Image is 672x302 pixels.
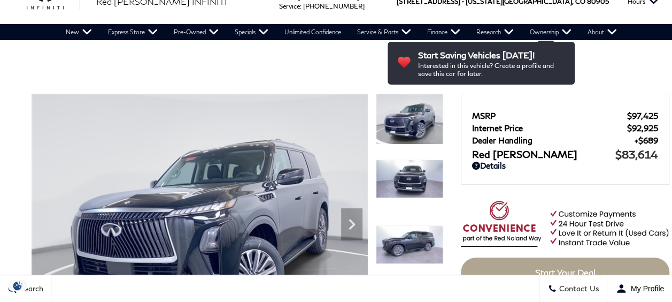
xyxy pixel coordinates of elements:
span: Dealer Handling [472,135,635,145]
a: Start Your Deal [461,258,669,288]
a: Research [468,24,522,40]
a: Pre-Owned [166,24,227,40]
a: MSRP $97,425 [472,111,658,120]
a: Specials [227,24,276,40]
span: $92,925 [627,123,658,133]
span: Internet Price [472,123,627,133]
span: Search [17,284,43,293]
span: $83,614 [615,148,658,161]
a: New [58,24,100,40]
span: Contact Us [557,284,599,293]
a: Ownership [522,24,580,40]
img: New 2025 BLACK OBSIDIAN INFINITI LUXE 4WD image 1 [376,94,443,145]
span: Start Your Deal [535,267,596,277]
span: My Profile [627,284,664,293]
span: $97,425 [627,111,658,120]
a: Finance [419,24,468,40]
section: Click to Open Cookie Consent Modal [5,280,30,291]
span: $689 [635,135,658,145]
a: Express Store [100,24,166,40]
span: : [300,2,302,10]
a: Internet Price $92,925 [472,123,658,133]
a: Unlimited Confidence [276,24,349,40]
img: New 2025 BLACK OBSIDIAN INFINITI LUXE 4WD image 3 [376,225,443,264]
img: Opt-Out Icon [5,280,30,291]
span: Service [279,2,300,10]
a: [PHONE_NUMBER] [303,2,365,10]
span: Red [PERSON_NAME] [472,148,615,160]
a: Service & Parts [349,24,419,40]
span: MSRP [472,111,627,120]
a: Details [472,161,658,170]
img: New 2025 BLACK OBSIDIAN INFINITI LUXE 4WD image 2 [376,160,443,198]
a: About [580,24,625,40]
a: Dealer Handling $689 [472,135,658,145]
a: Red [PERSON_NAME] $83,614 [472,148,658,161]
button: Open user profile menu [608,275,672,302]
nav: Main Navigation [58,24,625,40]
div: Next [341,208,362,240]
